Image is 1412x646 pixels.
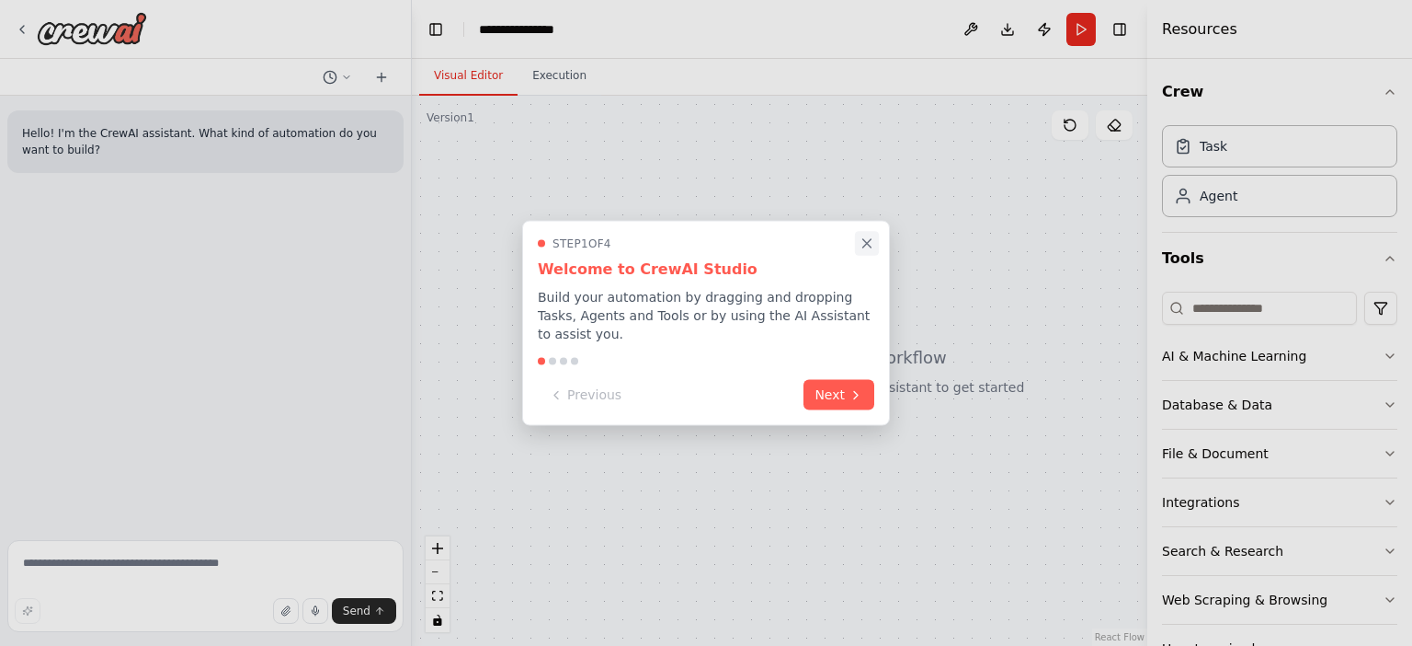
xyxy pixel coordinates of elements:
button: Next [803,380,874,410]
h3: Welcome to CrewAI Studio [538,259,874,281]
button: Close walkthrough [855,231,879,255]
button: Hide left sidebar [423,17,449,42]
button: Previous [538,380,632,410]
p: Build your automation by dragging and dropping Tasks, Agents and Tools or by using the AI Assista... [538,288,874,343]
span: Step 1 of 4 [552,236,611,251]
